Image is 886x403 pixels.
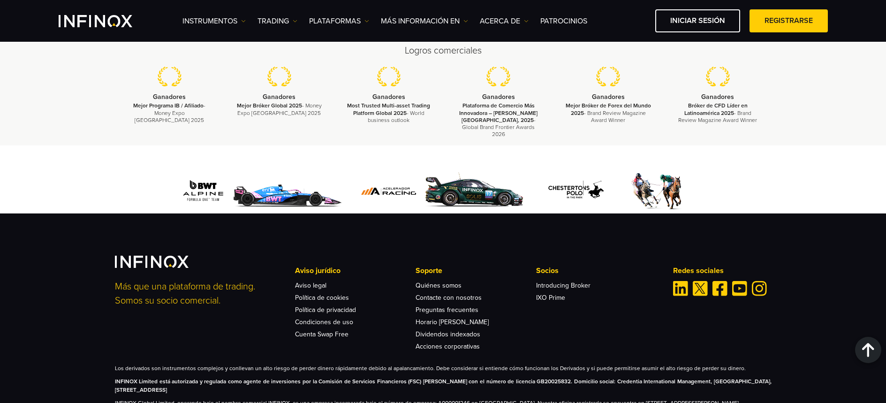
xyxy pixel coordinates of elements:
[295,294,349,302] a: Política de cookies
[674,102,761,124] p: - Brand Review Magazine Award Winner
[416,281,462,289] a: Quiénes somos
[115,280,279,308] p: Más que una plataforma de trading. Somos su socio comercial.
[416,342,480,350] a: Acciones corporativas
[752,281,767,296] a: Instagram
[115,378,772,393] strong: INFINOX Limited está autorizada y regulada como agente de inversiones por la Comisión de Servicio...
[346,102,432,124] p: - World business outlook
[115,44,772,57] h2: Logros comerciales
[536,281,591,289] a: Introducing Broker
[732,281,747,296] a: Youtube
[416,330,480,338] a: Dividendos indexados
[133,102,204,109] strong: Mejor Programa IB / Afiliado
[182,15,246,27] a: Instrumentos
[153,93,186,101] strong: Ganadores
[237,102,302,109] strong: Mejor Bróker Global 2025
[693,281,708,296] a: Twitter
[236,102,322,116] p: - Money Expo [GEOGRAPHIC_DATA] 2025
[750,9,828,32] a: Registrarse
[540,15,587,27] a: Patrocinios
[592,93,625,101] strong: Ganadores
[127,102,213,124] p: - Money Expo [GEOGRAPHIC_DATA] 2025
[309,15,369,27] a: PLATAFORMAS
[295,306,356,314] a: Política de privacidad
[295,265,416,276] p: Aviso jurídico
[536,265,657,276] p: Socios
[455,102,542,138] p: - Global Brand Frontier Awards 2026
[536,294,565,302] a: IXO Prime
[381,15,468,27] a: Más información en
[416,294,482,302] a: Contacte con nosotros
[565,102,651,124] p: - Brand Review Magazine Award Winner
[295,281,326,289] a: Aviso legal
[482,93,515,101] strong: Ganadores
[459,102,538,123] strong: Plataforma de Comercio Más Innovadora – [PERSON_NAME][GEOGRAPHIC_DATA], 2025
[347,102,430,116] strong: Most Trusted Multi-asset Trading Platform Global 2025
[257,15,297,27] a: TRADING
[295,330,348,338] a: Cuenta Swap Free
[566,102,651,116] strong: Mejor Bróker de Forex del Mundo 2025
[673,265,772,276] p: Redes sociales
[416,318,489,326] a: Horario [PERSON_NAME]
[59,15,154,27] a: INFINOX Logo
[295,318,353,326] a: Condiciones de uso
[684,102,748,116] strong: Bróker de CFD Líder en Latinoamérica 2025
[673,281,688,296] a: Linkedin
[416,265,536,276] p: Soporte
[480,15,529,27] a: ACERCA DE
[416,306,478,314] a: Preguntas frecuentes
[712,281,727,296] a: Facebook
[701,93,734,101] strong: Ganadores
[115,364,772,373] p: Los derivados son instrumentos complejos y conllevan un alto riesgo de perder dinero rápidamente ...
[263,93,295,101] strong: Ganadores
[655,9,740,32] a: Iniciar sesión
[372,93,405,101] strong: Ganadores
